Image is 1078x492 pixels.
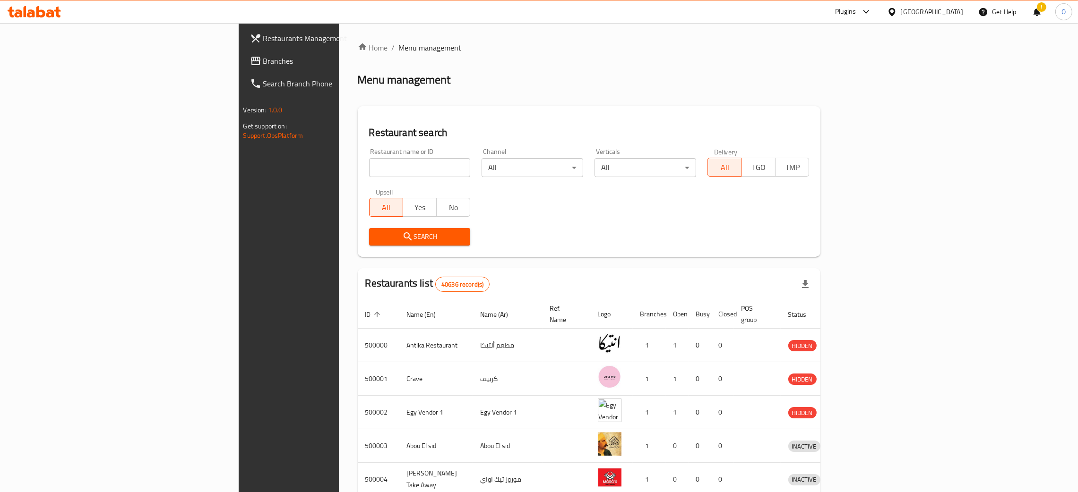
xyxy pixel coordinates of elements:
span: HIDDEN [788,407,817,418]
span: No [440,201,466,214]
td: 0 [689,429,711,463]
img: Crave [598,365,621,389]
h2: Menu management [358,72,451,87]
span: O [1061,7,1066,17]
td: 0 [711,429,734,463]
td: Egy Vendor 1 [473,396,543,429]
td: كرييف [473,362,543,396]
span: All [712,161,738,174]
span: Version: [243,104,267,116]
th: Branches [633,300,666,329]
td: 1 [633,329,666,362]
span: Ref. Name [550,303,579,325]
span: HIDDEN [788,340,817,351]
span: POS group [742,303,769,325]
span: All [373,201,399,214]
th: Busy [689,300,711,329]
button: Yes [403,198,437,217]
td: 0 [689,362,711,396]
button: TGO [742,158,776,177]
div: [GEOGRAPHIC_DATA] [901,7,963,17]
td: Abou El sid [473,429,543,463]
span: Restaurants Management [263,33,411,44]
span: Search [377,231,463,243]
td: 0 [689,329,711,362]
div: HIDDEN [788,407,817,418]
td: 1 [666,396,689,429]
img: Antika Restaurant [598,331,621,355]
span: 40636 record(s) [436,280,489,289]
span: INACTIVE [788,441,820,452]
td: 0 [689,396,711,429]
span: Menu management [399,42,462,53]
div: HIDDEN [788,340,817,351]
button: All [369,198,403,217]
span: TMP [779,161,805,174]
span: Branches [263,55,411,67]
div: Plugins [835,6,856,17]
span: 1.0.0 [268,104,283,116]
th: Logo [590,300,633,329]
nav: breadcrumb [358,42,821,53]
div: Export file [794,273,817,296]
button: TMP [775,158,809,177]
span: HIDDEN [788,374,817,385]
h2: Restaurants list [365,276,490,292]
label: Upsell [376,188,393,195]
span: Name (Ar) [481,309,521,320]
td: 0 [711,396,734,429]
td: 0 [666,429,689,463]
td: 1 [633,429,666,463]
span: Name (En) [407,309,448,320]
td: Abou El sid [399,429,473,463]
img: Abou El sid [598,432,621,456]
div: All [482,158,583,177]
span: Search Branch Phone [263,78,411,89]
input: Search for restaurant name or ID.. [369,158,471,177]
label: Delivery [714,148,738,155]
td: 1 [666,329,689,362]
a: Search Branch Phone [242,72,419,95]
td: Crave [399,362,473,396]
span: Yes [407,201,433,214]
span: TGO [746,161,772,174]
button: Search [369,228,471,246]
td: 0 [711,362,734,396]
th: Open [666,300,689,329]
a: Branches [242,50,419,72]
span: Status [788,309,819,320]
td: Egy Vendor 1 [399,396,473,429]
span: Get support on: [243,120,287,132]
button: All [707,158,742,177]
td: 0 [711,329,734,362]
td: 1 [633,396,666,429]
td: 1 [633,362,666,396]
div: All [595,158,696,177]
td: Antika Restaurant [399,329,473,362]
span: ID [365,309,383,320]
img: Egy Vendor 1 [598,399,621,422]
td: 1 [666,362,689,396]
span: INACTIVE [788,474,820,485]
a: Restaurants Management [242,27,419,50]
div: Total records count [435,277,490,292]
th: Closed [711,300,734,329]
td: مطعم أنتيكا [473,329,543,362]
h2: Restaurant search [369,126,810,140]
button: No [436,198,470,217]
a: Support.OpsPlatform [243,129,303,142]
div: INACTIVE [788,474,820,485]
img: Moro's Take Away [598,466,621,489]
